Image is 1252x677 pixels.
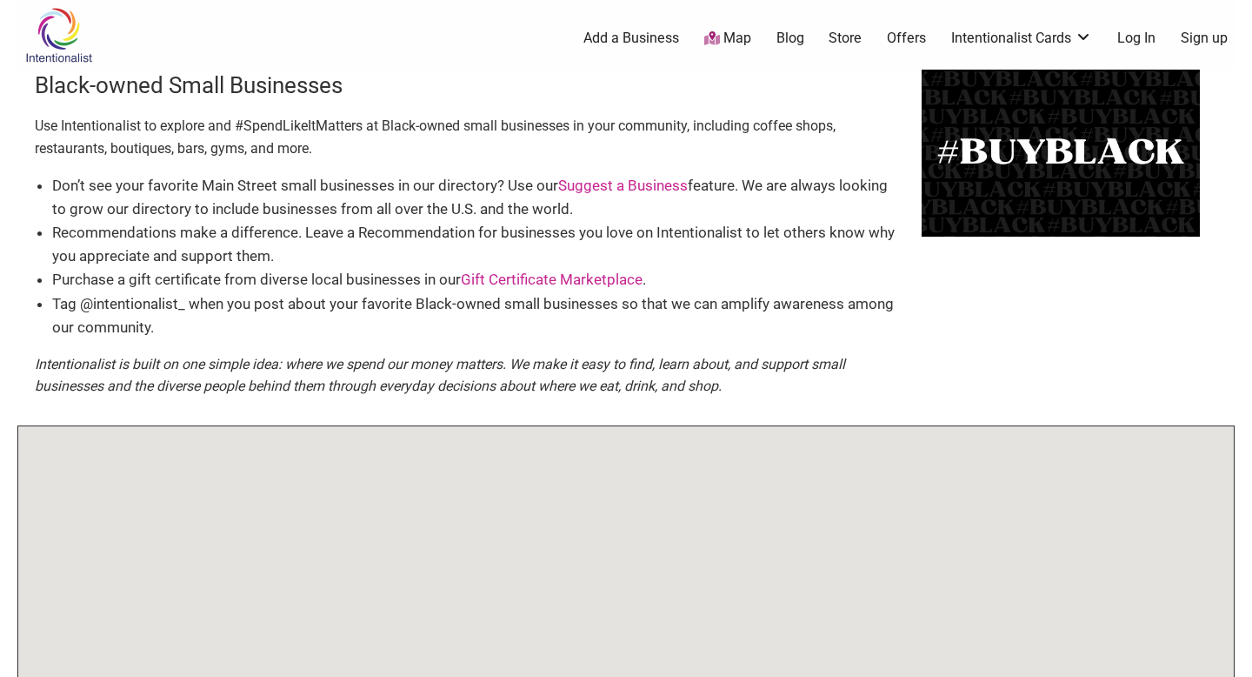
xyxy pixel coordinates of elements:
[35,356,845,395] em: Intentionalist is built on one simple idea: where we spend our money matters. We make it easy to ...
[558,177,688,194] a: Suggest a Business
[704,29,751,49] a: Map
[951,29,1092,48] a: Intentionalist Cards
[922,70,1200,237] img: BuyBlack-500x300-1.png
[52,221,904,268] li: Recommendations make a difference. Leave a Recommendation for businesses you love on Intentionali...
[52,174,904,221] li: Don’t see your favorite Main Street small businesses in our directory? Use our feature. We are al...
[52,268,904,292] li: Purchase a gift certificate from diverse local businesses in our .
[1117,29,1155,48] a: Log In
[887,29,926,48] a: Offers
[776,29,804,48] a: Blog
[35,70,904,101] h3: Black-owned Small Businesses
[829,29,862,48] a: Store
[35,115,904,159] p: Use Intentionalist to explore and #SpendLikeItMatters at Black-owned small businesses in your com...
[461,271,643,288] a: Gift Certificate Marketplace
[52,292,904,339] li: Tag @intentionalist_ when you post about your favorite Black-owned small businesses so that we ca...
[17,7,100,64] img: Intentionalist
[1181,29,1228,48] a: Sign up
[583,29,679,48] a: Add a Business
